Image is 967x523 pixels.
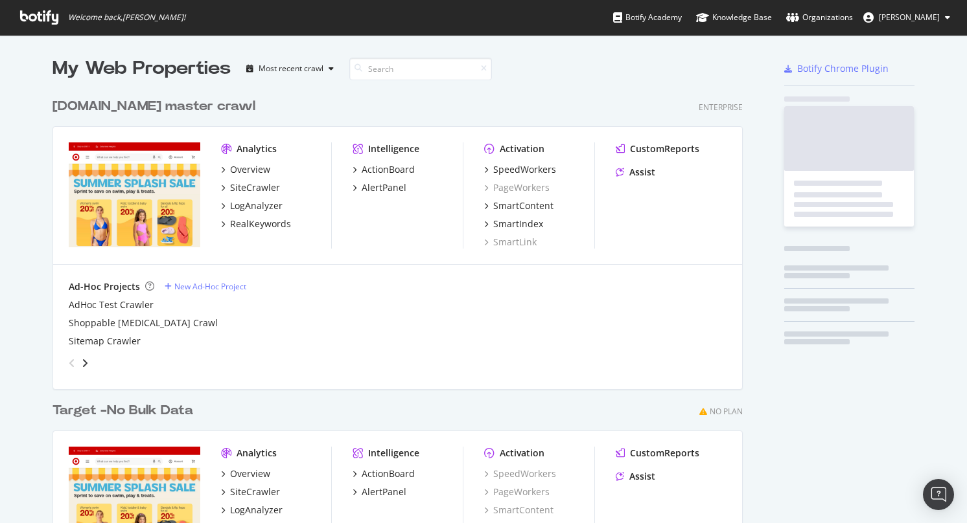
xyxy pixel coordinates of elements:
div: Knowledge Base [696,11,772,24]
img: www.target.com [69,142,200,247]
a: Target -No Bulk Data [52,401,198,420]
a: SmartLink [484,236,537,249]
div: Overview [230,467,270,480]
div: Botify Chrome Plugin [797,62,889,75]
a: LogAnalyzer [221,199,283,212]
a: AlertPanel [353,485,406,498]
div: ActionBoard [362,467,415,480]
div: No Plan [710,406,743,417]
div: Overview [230,163,270,176]
a: AdHoc Test Crawler [69,298,154,311]
a: ActionBoard [353,467,415,480]
div: Activation [500,447,544,460]
a: PageWorkers [484,181,550,194]
div: Assist [629,470,655,483]
button: [PERSON_NAME] [853,7,961,28]
a: Botify Chrome Plugin [784,62,889,75]
a: [DOMAIN_NAME] master crawl [52,97,261,116]
div: Enterprise [699,102,743,113]
div: Assist [629,166,655,179]
div: LogAnalyzer [230,504,283,517]
div: CustomReports [630,447,699,460]
a: AlertPanel [353,181,406,194]
a: SiteCrawler [221,485,280,498]
a: Shoppable [MEDICAL_DATA] Crawl [69,317,218,329]
div: [DOMAIN_NAME] master crawl [52,97,255,116]
a: Overview [221,163,270,176]
div: Intelligence [368,447,419,460]
div: ActionBoard [362,163,415,176]
div: SmartIndex [493,217,543,230]
a: ActionBoard [353,163,415,176]
div: Activation [500,142,544,155]
div: RealKeywords [230,217,291,230]
div: SiteCrawler [230,485,280,498]
a: Assist [616,166,655,179]
div: AlertPanel [362,181,406,194]
div: Target -No Bulk Data [52,401,193,420]
div: My Web Properties [52,56,231,82]
button: Most recent crawl [241,58,339,79]
a: Assist [616,470,655,483]
div: LogAnalyzer [230,199,283,212]
div: Botify Academy [613,11,682,24]
div: angle-right [80,357,89,370]
div: Organizations [786,11,853,24]
div: SpeedWorkers [493,163,556,176]
input: Search [349,58,492,80]
a: PageWorkers [484,485,550,498]
a: CustomReports [616,142,699,155]
div: Analytics [237,142,277,155]
a: CustomReports [616,447,699,460]
span: Noah Turner [879,12,940,23]
a: New Ad-Hoc Project [165,281,246,292]
a: SpeedWorkers [484,467,556,480]
div: Intelligence [368,142,419,155]
div: Analytics [237,447,277,460]
div: New Ad-Hoc Project [174,281,246,292]
a: SmartContent [484,504,553,517]
div: Open Intercom Messenger [923,479,954,510]
a: SmartContent [484,199,553,212]
span: Welcome back, [PERSON_NAME] ! [68,12,185,23]
a: Sitemap Crawler [69,335,141,348]
a: SmartIndex [484,217,543,230]
div: SiteCrawler [230,181,280,194]
a: SpeedWorkers [484,163,556,176]
div: angle-left [64,353,80,373]
div: AlertPanel [362,485,406,498]
div: SmartContent [493,199,553,212]
div: Most recent crawl [259,65,323,72]
div: CustomReports [630,142,699,155]
div: Ad-Hoc Projects [69,280,140,293]
a: Overview [221,467,270,480]
a: SiteCrawler [221,181,280,194]
a: LogAnalyzer [221,504,283,517]
a: RealKeywords [221,217,291,230]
